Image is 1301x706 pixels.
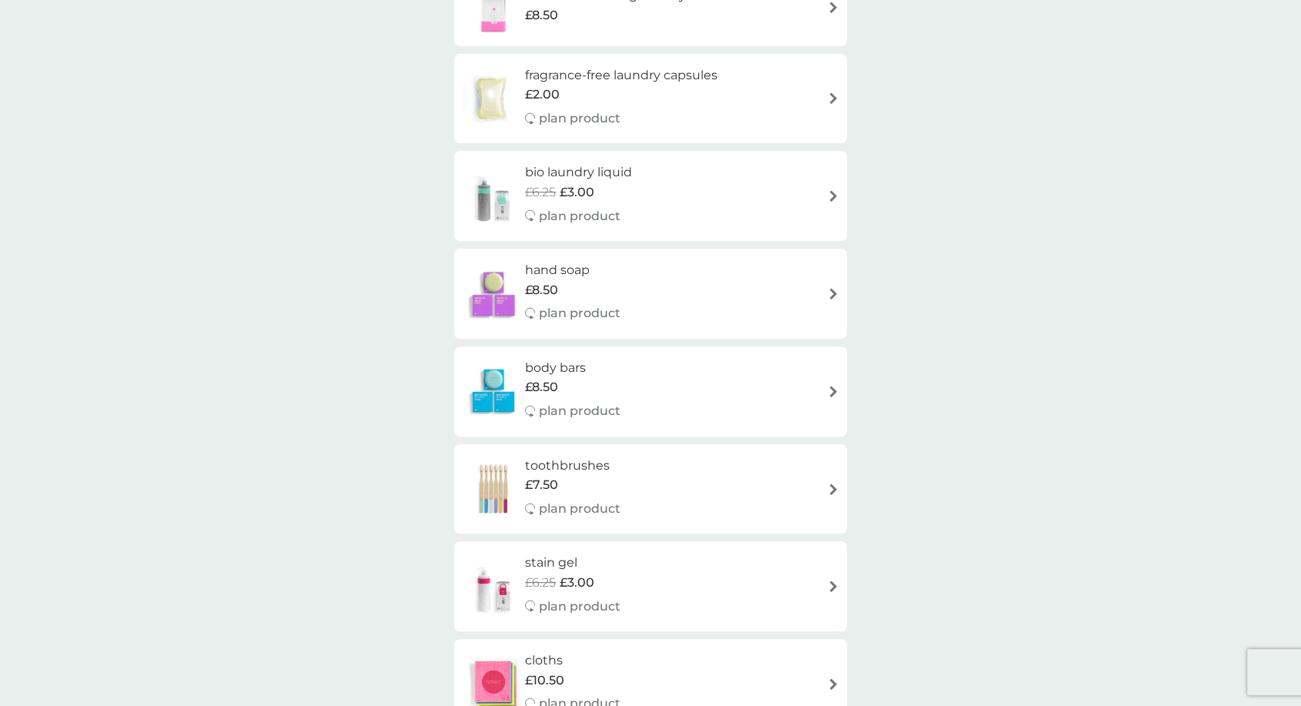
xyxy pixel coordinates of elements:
[539,499,620,519] p: plan product
[828,288,839,299] img: arrow right
[525,573,556,593] span: £6.25
[828,2,839,13] img: arrow right
[525,182,556,202] span: £6.25
[462,560,525,614] img: stain gel
[525,162,632,182] h6: bio laundry liquid
[462,364,525,418] img: body bars
[525,5,558,25] span: £8.50
[462,267,525,321] img: hand soap
[462,169,525,223] img: bio laundry liquid
[539,597,620,617] p: plan product
[462,72,520,125] img: fragrance-free laundry capsules
[560,182,594,202] span: £3.00
[828,92,839,104] img: arrow right
[539,109,620,129] p: plan product
[525,65,717,85] h6: fragrance-free laundry capsules
[539,401,620,421] p: plan product
[828,581,839,592] img: arrow right
[828,386,839,397] img: arrow right
[525,377,558,397] span: £8.50
[525,553,620,573] h6: stain gel
[539,303,620,323] p: plan product
[462,462,525,516] img: toothbrushes
[525,475,558,495] span: £7.50
[539,206,620,226] p: plan product
[828,483,839,495] img: arrow right
[828,190,839,202] img: arrow right
[525,358,620,378] h6: body bars
[525,280,558,300] span: £8.50
[828,678,839,690] img: arrow right
[560,573,594,593] span: £3.00
[525,456,620,476] h6: toothbrushes
[525,671,564,691] span: £10.50
[525,260,620,280] h6: hand soap
[525,651,620,671] h6: cloths
[525,85,560,105] span: £2.00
